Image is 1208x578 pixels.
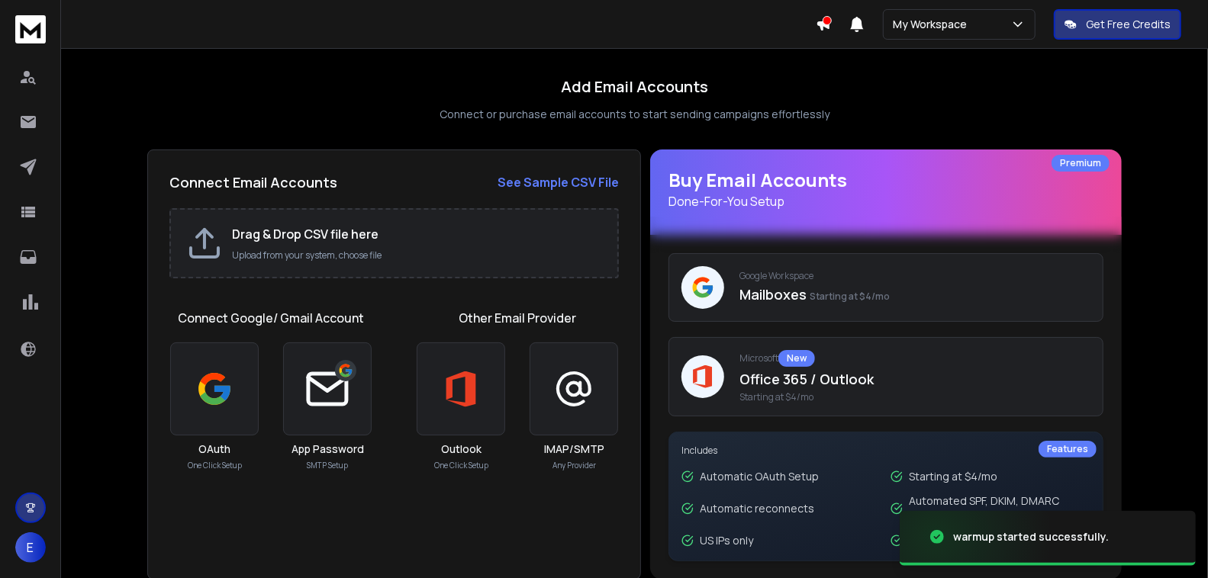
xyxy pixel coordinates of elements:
p: My Workspace [893,17,973,32]
p: Office 365 / Outlook [739,368,1090,390]
p: Automatic reconnects [700,501,814,516]
p: Mailboxes [739,284,1090,305]
p: Automatic OAuth Setup [700,469,819,484]
img: logo [15,15,46,43]
p: Done-For-You Setup [668,192,1103,210]
div: New [778,350,815,367]
p: Starting at $4/mo [909,469,997,484]
p: One Click Setup [434,460,488,471]
span: Starting at $4/mo [739,391,1090,403]
h3: OAuth [198,442,230,457]
div: Premium [1052,155,1110,172]
button: E [15,532,46,563]
p: Get Free Credits [1086,17,1171,32]
p: Google Workspace [739,270,1090,282]
h2: Drag & Drop CSV file here [232,225,602,243]
p: Automated SPF, DKIM, DMARC setup [909,493,1090,524]
h3: App Password [292,442,364,457]
h1: Other Email Provider [459,309,576,327]
p: Connect or purchase email accounts to start sending campaigns effortlessly [440,107,829,122]
h1: Add Email Accounts [561,76,708,98]
h2: Connect Email Accounts [169,172,337,193]
h3: Outlook [441,442,482,457]
p: One Click Setup [188,460,242,471]
p: SMTP Setup [307,460,348,471]
p: Includes [681,445,1090,457]
h1: Connect Google/ Gmail Account [178,309,364,327]
h1: Buy Email Accounts [668,168,1103,210]
a: See Sample CSV File [498,173,619,191]
button: Get Free Credits [1054,9,1181,40]
p: US IPs only [700,533,753,548]
h3: IMAP/SMTP [544,442,604,457]
span: Starting at $4/mo [810,290,890,303]
p: Microsoft [739,350,1090,367]
p: Upload from your system, choose file [232,249,602,262]
p: Any Provider [552,460,596,471]
strong: See Sample CSV File [498,174,619,191]
div: warmup started successfully. [953,529,1109,544]
div: Features [1039,441,1097,458]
